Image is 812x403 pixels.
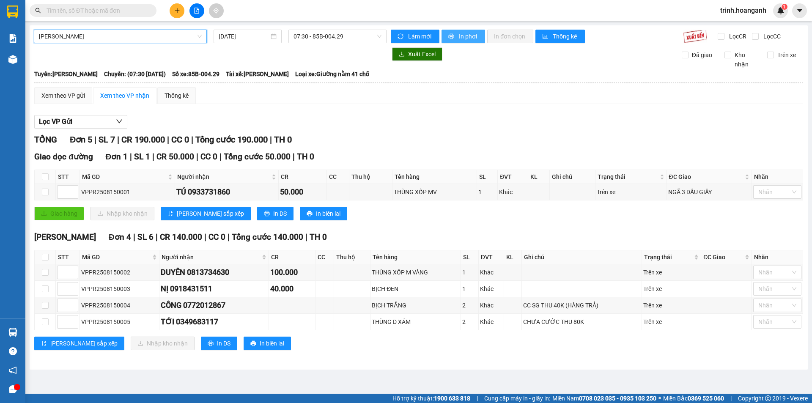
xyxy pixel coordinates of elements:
button: downloadNhập kho nhận [91,207,154,220]
img: icon-new-feature [777,7,785,14]
span: | [305,232,307,242]
button: sort-ascending[PERSON_NAME] sắp xếp [34,337,124,350]
div: Nhãn [754,172,801,181]
span: Số xe: 85B-004.29 [172,69,219,79]
button: printerIn DS [201,337,237,350]
span: ĐC Giao [669,172,743,181]
span: In DS [273,209,287,218]
span: sort-ascending [167,211,173,217]
span: Lọc CC [760,32,782,41]
span: Mã GD [82,172,166,181]
strong: 1900 633 818 [434,395,470,402]
span: | [270,134,272,145]
td: VPPR2508150001 [80,184,175,200]
span: In phơi [459,32,478,41]
span: SL 1 [134,152,150,162]
button: sort-ascending[PERSON_NAME] sắp xếp [161,207,251,220]
div: CC SG THU 40K (HÀNG TRẢ) [523,301,640,310]
img: warehouse-icon [8,55,17,64]
span: question-circle [9,347,17,355]
img: solution-icon [8,34,17,43]
span: ⚪️ [658,397,661,400]
span: In biên lai [316,209,340,218]
div: TỚI 0349683117 [161,316,267,328]
span: Chuyến: (07:30 [DATE]) [104,69,166,79]
span: Trên xe [774,50,799,60]
span: Loại xe: Giường nằm 41 chỗ [295,69,369,79]
td: VPPR2508150005 [80,314,159,330]
div: VPPR2508150001 [81,187,173,197]
span: CC 0 [200,152,217,162]
span: search [35,8,41,14]
div: Khác [480,268,502,277]
td: VPPR2508150004 [80,297,159,314]
span: TH 0 [310,232,327,242]
div: Trên xe [643,268,700,277]
span: Miền Bắc [663,394,724,403]
div: Khác [480,284,502,293]
span: In biên lai [260,339,284,348]
button: printerIn phơi [442,30,485,43]
th: Ghi chú [522,250,642,264]
span: printer [307,211,313,217]
button: printerIn biên lai [300,207,347,220]
span: notification [9,366,17,374]
div: 1 [478,187,496,197]
span: copyright [765,395,771,401]
div: Xem theo VP nhận [100,91,149,100]
td: VPPR2508150003 [80,281,159,297]
div: 2 [462,301,477,310]
span: | [156,232,158,242]
th: STT [56,250,80,264]
th: ĐVT [479,250,504,264]
span: Đơn 5 [70,134,92,145]
b: Tuyến: [PERSON_NAME] [34,71,98,77]
th: CR [269,250,315,264]
button: In đơn chọn [487,30,533,43]
span: file-add [194,8,200,14]
th: CC [327,170,349,184]
div: Khác [480,317,502,326]
div: Xem theo VP gửi [41,91,85,100]
span: TH 0 [274,134,292,145]
span: [PERSON_NAME] sắp xếp [177,209,244,218]
span: printer [208,340,214,347]
th: Tên hàng [392,170,477,184]
div: BỊCH ĐEN [372,284,459,293]
span: CC 0 [208,232,225,242]
th: Thu hộ [349,170,393,184]
span: Thống kê [553,32,578,41]
div: 50.000 [280,186,325,198]
span: 07:30 - 85B-004.29 [294,30,381,43]
span: printer [448,33,455,40]
span: | [196,152,198,162]
div: Trên xe [597,187,665,197]
button: file-add [189,3,204,18]
span: aim [213,8,219,14]
strong: 0708 023 035 - 0935 103 250 [579,395,656,402]
button: downloadNhập kho nhận [131,337,195,350]
th: Tên hàng [370,250,461,264]
th: CC [315,250,334,264]
td: VPPR2508150002 [80,264,159,281]
th: CR [279,170,326,184]
span: SL 7 [99,134,115,145]
div: CÔNG 0772012867 [161,299,267,311]
span: | [730,394,732,403]
div: NGÃ 3 DẦU GIÂY [668,187,750,197]
span: Phan Rang - Hồ Chí Minh [39,30,202,43]
img: logo-vxr [7,5,18,18]
span: sync [398,33,405,40]
span: down [116,118,123,125]
span: | [293,152,295,162]
span: Lọc VP Gửi [39,116,72,127]
div: 40.000 [270,283,314,295]
sup: 1 [782,4,787,10]
span: | [152,152,154,162]
span: Tổng cước 190.000 [195,134,268,145]
span: Đơn 4 [109,232,131,242]
span: | [130,152,132,162]
div: VPPR2508150005 [81,317,158,326]
span: CC 0 [171,134,189,145]
span: 1 [783,4,786,10]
